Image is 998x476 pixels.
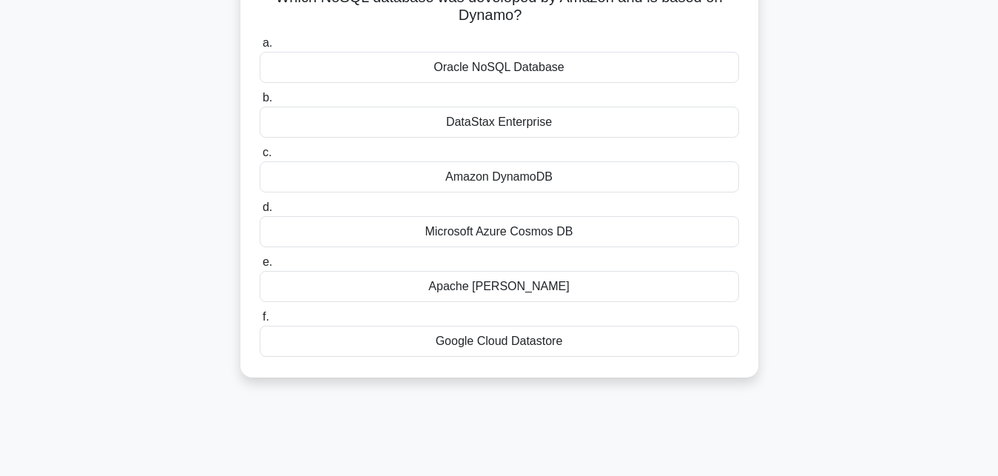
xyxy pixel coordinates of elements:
[263,255,272,268] span: e.
[263,146,272,158] span: c.
[260,216,739,247] div: Microsoft Azure Cosmos DB
[263,91,272,104] span: b.
[260,161,739,192] div: Amazon DynamoDB
[260,52,739,83] div: Oracle NoSQL Database
[260,326,739,357] div: Google Cloud Datastore
[260,107,739,138] div: DataStax Enterprise
[263,201,272,213] span: d.
[260,271,739,302] div: Apache [PERSON_NAME]
[263,36,272,49] span: a.
[263,310,269,323] span: f.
